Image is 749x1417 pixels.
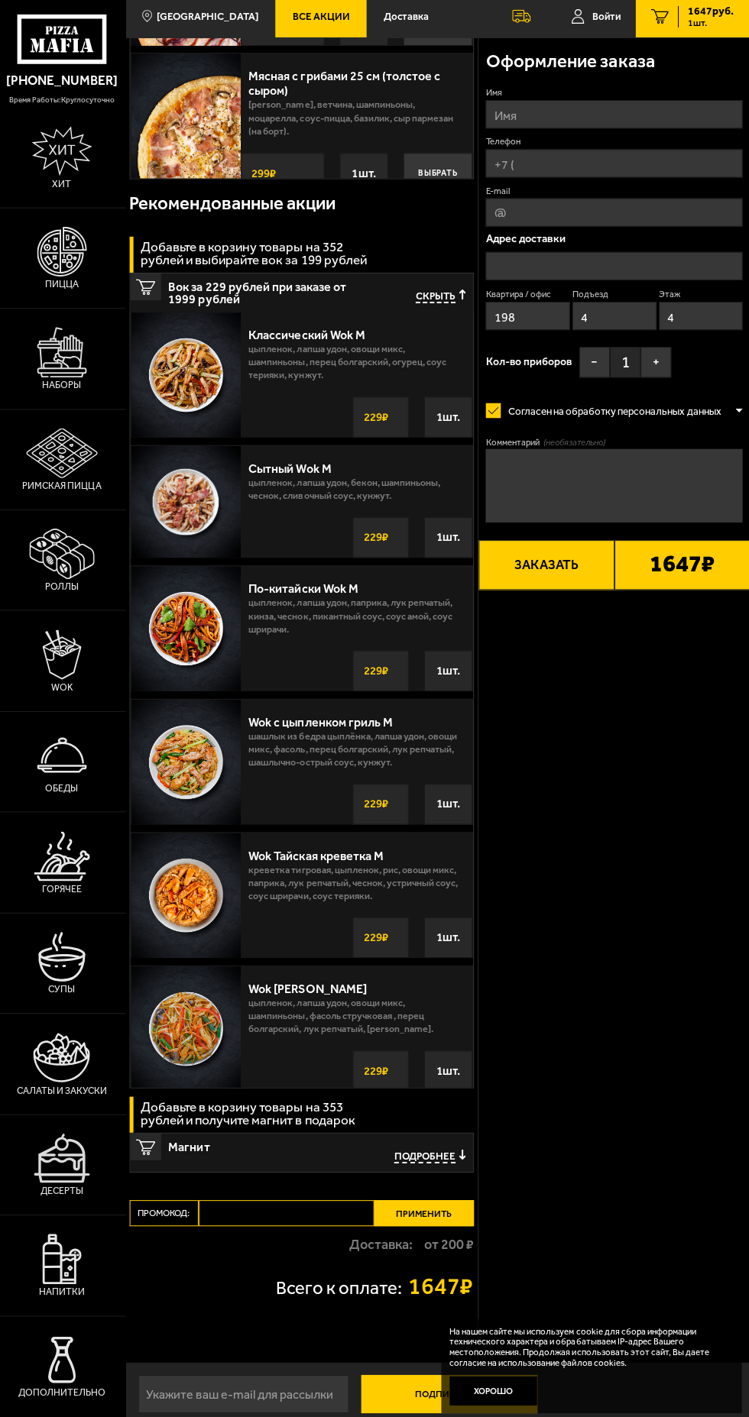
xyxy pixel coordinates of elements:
[450,1327,725,1369] p: На нашем сайте мы используем cookie для сбора информации технического характера и обрабатываем IP...
[131,199,337,217] h3: Рекомендованные акции
[486,202,742,231] input: @
[41,1288,86,1297] span: Напитки
[132,448,474,561] a: Сытный Wok Mцыпленок, лапша удон, бекон, шампиньоны, чеснок, сливочный соус, кунжут.229₽1шт.
[293,16,351,26] span: Все Акции
[131,1201,200,1227] label: Промокод:
[395,1150,466,1164] button: Подробнее
[425,1052,473,1092] div: 1 шт.
[486,400,735,429] label: Согласен на обработку персональных данных
[425,400,473,441] div: 1 шт.
[50,986,77,995] span: Супы
[361,926,403,953] strong: 229 ₽
[54,183,73,192] span: Хит
[47,786,80,795] span: Обеды
[417,293,456,307] span: Скрыть
[250,975,465,998] div: Wok [PERSON_NAME]
[688,23,734,32] span: 1 шт.
[579,351,610,381] button: −
[425,520,473,561] div: 1 шт.
[277,1280,403,1298] p: Всего к оплате:
[479,543,614,593] button: Заказать
[425,786,473,827] div: 1 шт.
[572,292,657,304] label: Подъезд
[486,292,570,304] label: Квартира / офис
[375,1201,475,1227] button: Применить
[142,244,374,270] h3: Добавьте в корзину товары на 352 рублей и выбирайте вок за 199 рублей
[158,16,260,26] span: [GEOGRAPHIC_DATA]
[24,484,103,493] span: Римская пицца
[486,91,742,103] label: Имя
[425,1238,475,1252] strong: от 200 ₽
[395,1150,456,1164] span: Подробнее
[170,277,375,309] span: Вок за 229 рублей при заказе от 1999 рублей
[132,701,474,827] a: Wok с цыпленком гриль Mшашлык из бедра цыплёнка, лапша удон, овощи микс, фасоль, перец болгарский...
[341,157,389,198] div: 1 шт.
[250,102,465,149] p: [PERSON_NAME], ветчина, шампиньоны, моцарелла, соус-пицца, базилик, сыр пармезан (на борт).
[361,793,403,820] strong: 229 ₽
[486,189,742,201] label: E-mail
[250,66,465,102] div: Мясная с грибами 25 см (толстое с сыром)
[18,1087,109,1096] span: Салаты и закуски
[362,1375,538,1413] button: Подписаться
[361,527,403,554] strong: 229 ₽
[250,599,465,645] p: цыпленок, лапша удон, паприка, лук репчатый, кинза, чеснок, пикантный соус, соус Амой, соус шрирачи.
[384,16,430,26] span: Доставка
[610,351,640,381] span: 1
[351,1238,413,1252] p: Доставка:
[44,886,83,895] span: Горячее
[361,1059,403,1085] strong: 229 ₽
[140,1375,350,1413] input: Укажите ваш e-mail для рассылки
[20,1388,107,1397] span: Дополнительно
[688,11,734,21] span: 1647 руб.
[650,555,715,581] b: 1647 ₽
[132,315,474,441] a: Классический Wok Mцыпленок, лапша удон, овощи микс, шампиньоны, перец болгарский, огурец, соус те...
[361,660,403,687] strong: 229 ₽
[170,1134,375,1154] span: Магнит
[486,361,572,371] span: Кол-во приборов
[417,293,466,307] button: Скрыть
[53,685,74,694] span: WOK
[47,283,80,293] span: Пицца
[132,57,474,198] a: Мясная с грибами 25 см (толстое с сыром)[PERSON_NAME], ветчина, шампиньоны, моцарелла, соус-пицца...
[250,865,465,911] p: креветка тигровая, цыпленок, рис, овощи микс, паприка, лук репчатый, чеснок, устричный соус, соус...
[250,710,465,732] div: Wok с цыпленком гриль M
[404,157,473,198] button: Выбрать
[486,154,742,182] input: +7 (
[44,384,83,393] span: Наборы
[409,1275,475,1299] strong: 1647 ₽
[250,324,465,346] div: Классический Wok M
[132,834,474,959] a: Wok Тайская креветка Mкреветка тигровая, цыпленок, рис, овощи микс, паприка, лук репчатый, чеснок...
[250,479,465,513] p: цыпленок, лапша удон, бекон, шампиньоны, чеснок, сливочный соус, кунжут.
[486,105,742,133] input: Имя
[543,439,605,451] span: (необязательно)
[450,1377,538,1406] button: Хорошо
[486,140,742,152] label: Телефон
[425,653,473,694] div: 1 шт.
[132,568,474,694] a: По-китайски Wok Mцыпленок, лапша удон, паприка, лук репчатый, кинза, чеснок, пикантный соус, соус...
[250,843,465,865] div: Wok Тайская креветка M
[42,1187,85,1196] span: Десерты
[592,16,621,26] span: Войти
[486,439,742,451] label: Комментарий
[486,57,654,76] h3: Оформление заказа
[250,998,465,1044] p: цыпленок, лапша удон, овощи микс, шампиньоны, фасоль стручковая , перец болгарский, лук репчатый,...
[425,919,473,959] div: 1 шт.
[142,1102,374,1127] h3: Добавьте в корзину товары на 353 рублей и получите магнит в подарок
[249,164,291,191] strong: 299 ₽
[47,585,80,594] span: Роллы
[361,407,403,434] strong: 229 ₽
[659,292,743,304] label: Этаж
[250,732,465,778] p: шашлык из бедра цыплёнка, лапша удон, овощи микс, фасоль, перец болгарский, лук репчатый, шашлычн...
[250,577,465,599] div: По-китайски Wok M
[250,346,465,393] p: цыпленок, лапша удон, овощи микс, шампиньоны, перец болгарский, огурец, соус терияки, кунжут.
[640,351,671,381] button: +
[132,967,474,1092] a: Wok [PERSON_NAME]цыпленок, лапша удон, овощи микс, шампиньоны, фасоль стручковая , перец болгарск...
[250,457,465,479] div: Сытный Wok M
[486,238,742,248] p: Адрес доставки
